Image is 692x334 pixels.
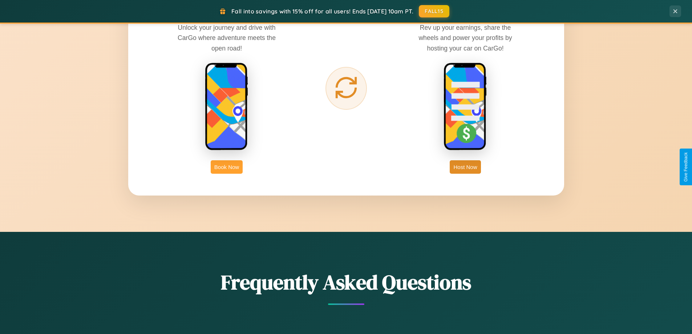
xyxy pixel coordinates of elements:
img: rent phone [205,63,248,151]
button: Book Now [211,160,243,174]
button: Host Now [450,160,481,174]
img: host phone [444,63,487,151]
h2: Frequently Asked Questions [128,268,564,296]
p: Rev up your earnings, share the wheels and power your profits by hosting your car on CarGo! [411,23,520,53]
p: Unlock your journey and drive with CarGo where adventure meets the open road! [172,23,281,53]
div: Give Feedback [683,152,688,182]
span: Fall into savings with 15% off for all users! Ends [DATE] 10am PT. [231,8,413,15]
button: FALL15 [419,5,449,17]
